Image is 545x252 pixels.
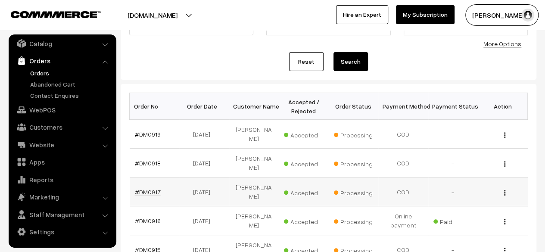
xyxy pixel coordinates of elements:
th: Order No [130,93,180,120]
span: Accepted [284,215,327,226]
a: Orders [28,68,113,78]
span: Paid [433,215,476,226]
span: Accepted [284,186,327,197]
span: Processing [334,186,377,197]
a: Reset [289,52,324,71]
a: Marketing [11,189,113,205]
a: Website [11,137,113,152]
th: Accepted / Rejected [279,93,329,120]
a: #DM0918 [135,159,161,167]
th: Payment Method [378,93,428,120]
button: Search [333,52,368,71]
td: [PERSON_NAME] [229,177,279,206]
img: Menu [504,161,505,167]
a: Staff Management [11,207,113,222]
a: WebPOS [11,102,113,118]
a: Hire an Expert [336,5,388,24]
td: - [428,149,478,177]
td: COD [378,149,428,177]
img: Menu [504,190,505,196]
span: Accepted [284,128,327,140]
span: Processing [334,157,377,168]
td: [DATE] [179,177,229,206]
td: COD [378,177,428,206]
a: #DM0917 [135,188,161,196]
a: My Subscription [396,5,455,24]
th: Customer Name [229,93,279,120]
img: user [521,9,534,22]
td: - [428,177,478,206]
a: Apps [11,154,113,170]
span: Accepted [284,157,327,168]
th: Order Date [179,93,229,120]
a: Customers [11,119,113,135]
img: Menu [504,132,505,138]
span: Processing [334,128,377,140]
th: Payment Status [428,93,478,120]
a: Catalog [11,36,113,51]
a: Reports [11,172,113,187]
td: [PERSON_NAME] [229,206,279,235]
a: #DM0919 [135,131,161,138]
a: COMMMERCE [11,9,86,19]
button: [DOMAIN_NAME] [97,4,208,26]
button: [PERSON_NAME] [465,4,539,26]
th: Action [478,93,528,120]
td: [DATE] [179,149,229,177]
td: [PERSON_NAME] [229,149,279,177]
img: COMMMERCE [11,11,101,18]
td: COD [378,120,428,149]
td: Online payment [378,206,428,235]
a: Contact Enquires [28,91,113,100]
td: [DATE] [179,120,229,149]
span: Processing [334,215,377,226]
a: Settings [11,224,113,240]
td: [DATE] [179,206,229,235]
a: Abandoned Cart [28,80,113,89]
a: Orders [11,53,113,68]
td: [PERSON_NAME] [229,120,279,149]
img: Menu [504,219,505,224]
a: More Options [483,40,521,47]
th: Order Status [329,93,379,120]
td: - [428,120,478,149]
a: #DM0916 [135,217,161,224]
